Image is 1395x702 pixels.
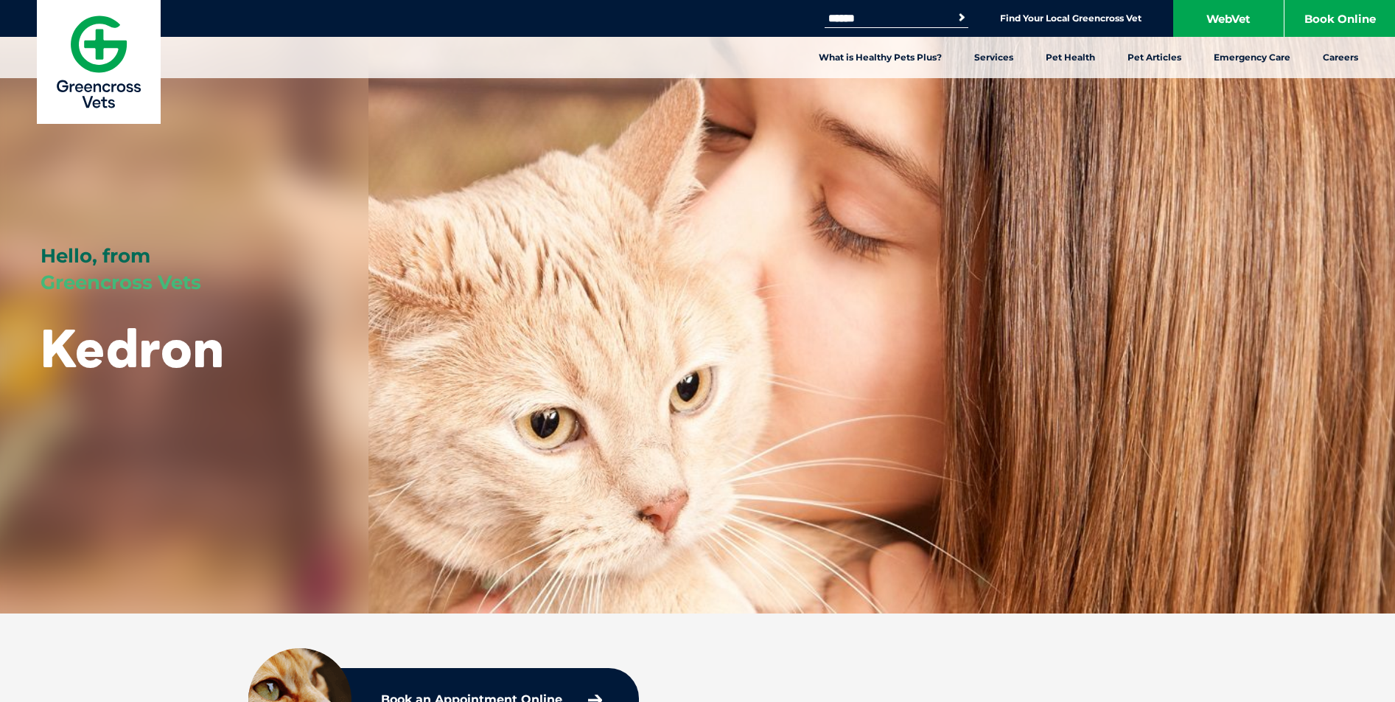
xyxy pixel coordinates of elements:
a: Careers [1307,37,1374,78]
h1: Kedron [41,319,224,377]
span: Hello, from [41,244,150,268]
a: Pet Articles [1111,37,1198,78]
a: Find Your Local Greencross Vet [1000,13,1141,24]
a: Pet Health [1029,37,1111,78]
a: Services [958,37,1029,78]
a: What is Healthy Pets Plus? [803,37,958,78]
span: Greencross Vets [41,271,201,294]
a: Emergency Care [1198,37,1307,78]
button: Search [954,10,969,25]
